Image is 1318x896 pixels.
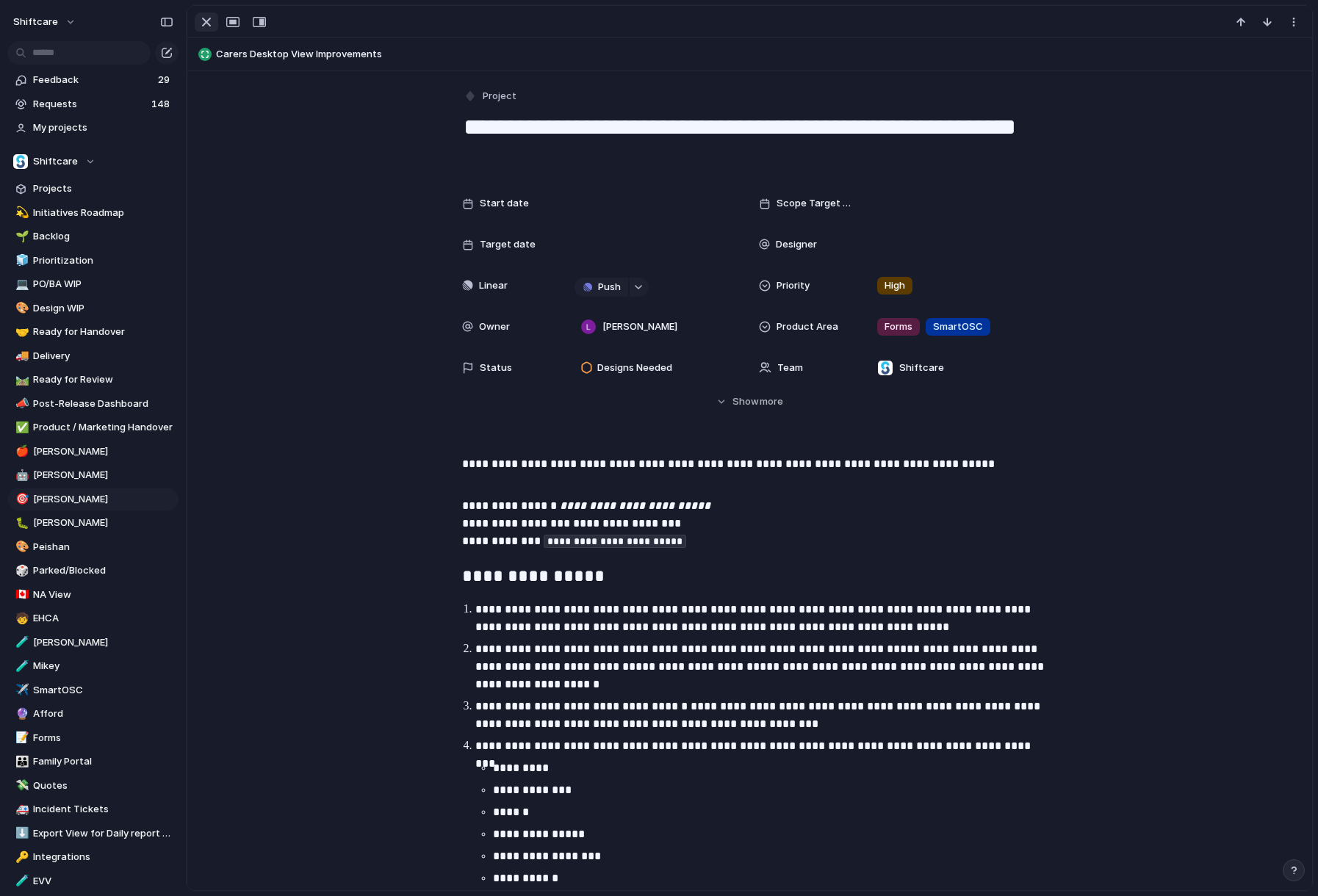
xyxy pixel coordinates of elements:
a: 🧪[PERSON_NAME] [7,632,179,654]
button: 🧪 [13,659,28,673]
div: 🤖[PERSON_NAME] [7,464,179,486]
span: Show [732,394,759,409]
span: Initiatives Roadmap [33,206,173,220]
span: Design WIP [33,301,173,316]
div: 👪Family Portal [7,751,179,773]
div: 💻 [15,276,26,293]
span: [PERSON_NAME] [33,516,173,530]
span: High [885,278,905,293]
span: Forms [885,319,912,334]
a: 🎨Design WIP [7,297,179,319]
a: 🤝Ready for Handover [7,321,179,343]
a: 💻PO/BA WIP [7,273,179,295]
span: Shiftcare [33,154,78,169]
button: 🎨 [13,301,28,316]
div: 🔮Afford [7,703,179,725]
a: 🧊Prioritization [7,250,179,272]
div: 🎲Parked/Blocked [7,560,179,582]
div: 🎲 [15,563,26,579]
span: Export View for Daily report [DATE] [33,826,173,841]
span: Status [480,361,512,375]
div: 🧪Mikey [7,655,179,677]
button: Shiftcare [7,151,179,173]
button: 🔮 [13,707,28,721]
span: Product / Marketing Handover [33,420,173,435]
span: Incident Tickets [33,802,173,817]
a: Requests148 [7,93,179,115]
span: Linear [479,278,508,293]
div: ✅ [15,419,26,436]
span: Requests [33,97,147,112]
button: 🧒 [13,611,28,626]
span: [PERSON_NAME] [33,635,173,650]
span: 148 [151,97,173,112]
a: 🎨Peishan [7,536,179,558]
span: Scope Target Date [777,196,853,211]
span: [PERSON_NAME] [33,444,173,459]
span: My projects [33,120,173,135]
div: 👪 [15,754,26,770]
div: 🎨 [15,538,26,555]
button: 🔑 [13,850,28,864]
a: 🌱Backlog [7,225,179,248]
div: ⬇️ [15,825,26,842]
span: Push [598,280,621,295]
span: [PERSON_NAME] [602,319,677,334]
span: Post-Release Dashboard [33,397,173,411]
a: ✅Product / Marketing Handover [7,416,179,438]
div: ✈️SmartOSC [7,679,179,701]
div: 💸 [15,777,26,794]
span: Mikey [33,659,173,673]
a: 🐛[PERSON_NAME] [7,512,179,534]
button: 🇨🇦 [13,588,28,602]
button: 🍎 [13,444,28,459]
div: 🔑 [15,849,26,866]
div: 📝 [15,729,26,746]
span: [PERSON_NAME] [33,492,173,507]
div: 🧪 [15,634,26,651]
div: 💫 [15,204,26,221]
a: 🧪EVV [7,870,179,892]
a: Feedback29 [7,69,179,91]
button: Carers Desktop View Improvements [194,43,1306,66]
span: EVV [33,874,173,889]
button: 💻 [13,277,28,292]
button: 🤖 [13,468,28,483]
span: Designs Needed [597,361,672,375]
a: Projects [7,178,179,200]
span: shiftcare [13,15,58,29]
button: 🎯 [13,492,28,507]
button: shiftcare [7,10,84,34]
div: 📣Post-Release Dashboard [7,393,179,415]
span: NA View [33,588,173,602]
span: Quotes [33,778,173,793]
span: Prioritization [33,253,173,268]
a: ⬇️Export View for Daily report [DATE] [7,823,179,845]
div: 🤝 [15,324,26,341]
div: 🧪 [15,872,26,889]
button: 🧊 [13,253,28,268]
div: 🍎 [15,443,26,460]
span: Afford [33,707,173,721]
a: 🧒EHCA [7,607,179,629]
span: Priority [777,278,810,293]
button: 🎲 [13,563,28,578]
span: SmartOSC [933,319,983,334]
a: 🚑Incident Tickets [7,798,179,820]
button: ✅ [13,420,28,435]
button: 🚑 [13,802,28,817]
div: 📝Forms [7,727,179,749]
button: 🤝 [13,325,28,339]
span: Feedback [33,73,154,87]
button: 🐛 [13,516,28,530]
div: 🚑 [15,801,26,818]
a: 💸Quotes [7,775,179,797]
a: 🛤️Ready for Review [7,369,179,391]
button: 🎨 [13,540,28,554]
span: Team [777,361,803,375]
